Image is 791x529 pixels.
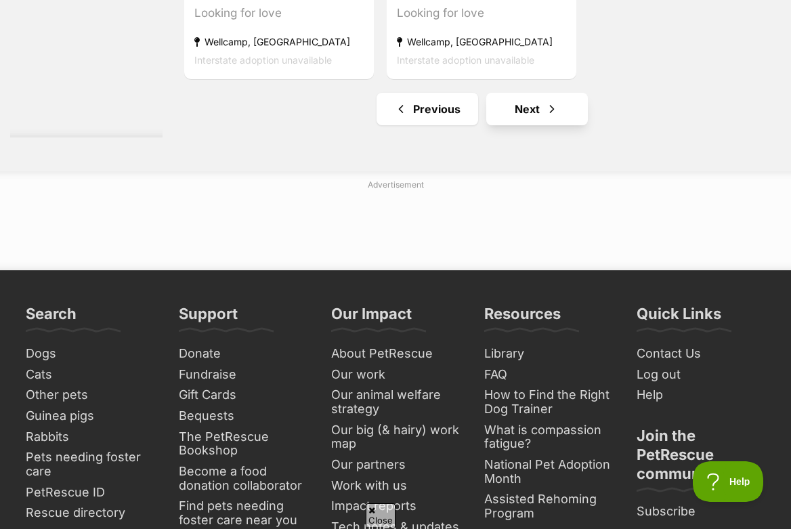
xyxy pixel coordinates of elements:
[479,489,618,524] a: Assisted Rehoming Program
[479,454,618,489] a: National Pet Adoption Month
[26,304,77,331] h3: Search
[173,427,313,461] a: The PetRescue Bookshop
[484,304,561,331] h3: Resources
[397,33,566,51] strong: Wellcamp, [GEOGRAPHIC_DATA]
[631,364,771,385] a: Log out
[326,475,465,496] a: Work with us
[397,54,534,66] span: Interstate adoption unavailable
[486,93,588,125] a: Next page
[173,461,313,496] a: Become a food donation collaborator
[20,385,160,406] a: Other pets
[173,406,313,427] a: Bequests
[366,503,395,527] span: Close
[479,385,618,419] a: How to Find the Right Dog Trainer
[183,93,781,125] nav: Pagination
[479,420,618,454] a: What is compassion fatigue?
[631,343,771,364] a: Contact Us
[637,426,765,491] h3: Join the PetRescue community
[173,364,313,385] a: Fundraise
[326,454,465,475] a: Our partners
[693,461,764,502] iframe: Help Scout Beacon - Open
[326,343,465,364] a: About PetRescue
[194,33,364,51] strong: Wellcamp, [GEOGRAPHIC_DATA]
[377,93,478,125] a: Previous page
[326,420,465,454] a: Our big (& hairy) work map
[179,304,238,331] h3: Support
[173,343,313,364] a: Donate
[326,364,465,385] a: Our work
[20,447,160,482] a: Pets needing foster care
[20,406,160,427] a: Guinea pigs
[20,427,160,448] a: Rabbits
[86,123,87,124] iframe: Advertisement
[194,54,332,66] span: Interstate adoption unavailable
[20,343,160,364] a: Dogs
[326,385,465,419] a: Our animal welfare strategy
[20,364,160,385] a: Cats
[194,4,364,22] div: Looking for love
[479,364,618,385] a: FAQ
[331,304,412,331] h3: Our Impact
[20,503,160,524] a: Rescue directory
[637,304,721,331] h3: Quick Links
[631,501,771,522] a: Subscribe
[173,385,313,406] a: Gift Cards
[326,496,465,517] a: Impact reports
[631,385,771,406] a: Help
[479,343,618,364] a: Library
[20,482,160,503] a: PetRescue ID
[397,4,566,22] div: Looking for love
